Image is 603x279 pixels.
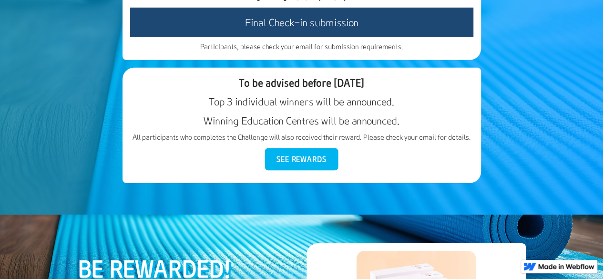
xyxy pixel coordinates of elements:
[239,76,364,89] span: To be advised before [DATE]
[265,148,338,171] a: See Rewards
[130,8,473,37] h3: Final Check-in submission
[538,264,594,269] img: Made in Webflow
[130,133,473,142] p: All participants who completes the Challenge will also received their reward. Please check your e...
[130,94,473,109] h3: Top 3 individual winners will be announced.
[130,114,473,128] h3: Winning Education Centres will be announced.
[130,42,473,52] p: Participants, please check your email for submission requirements.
